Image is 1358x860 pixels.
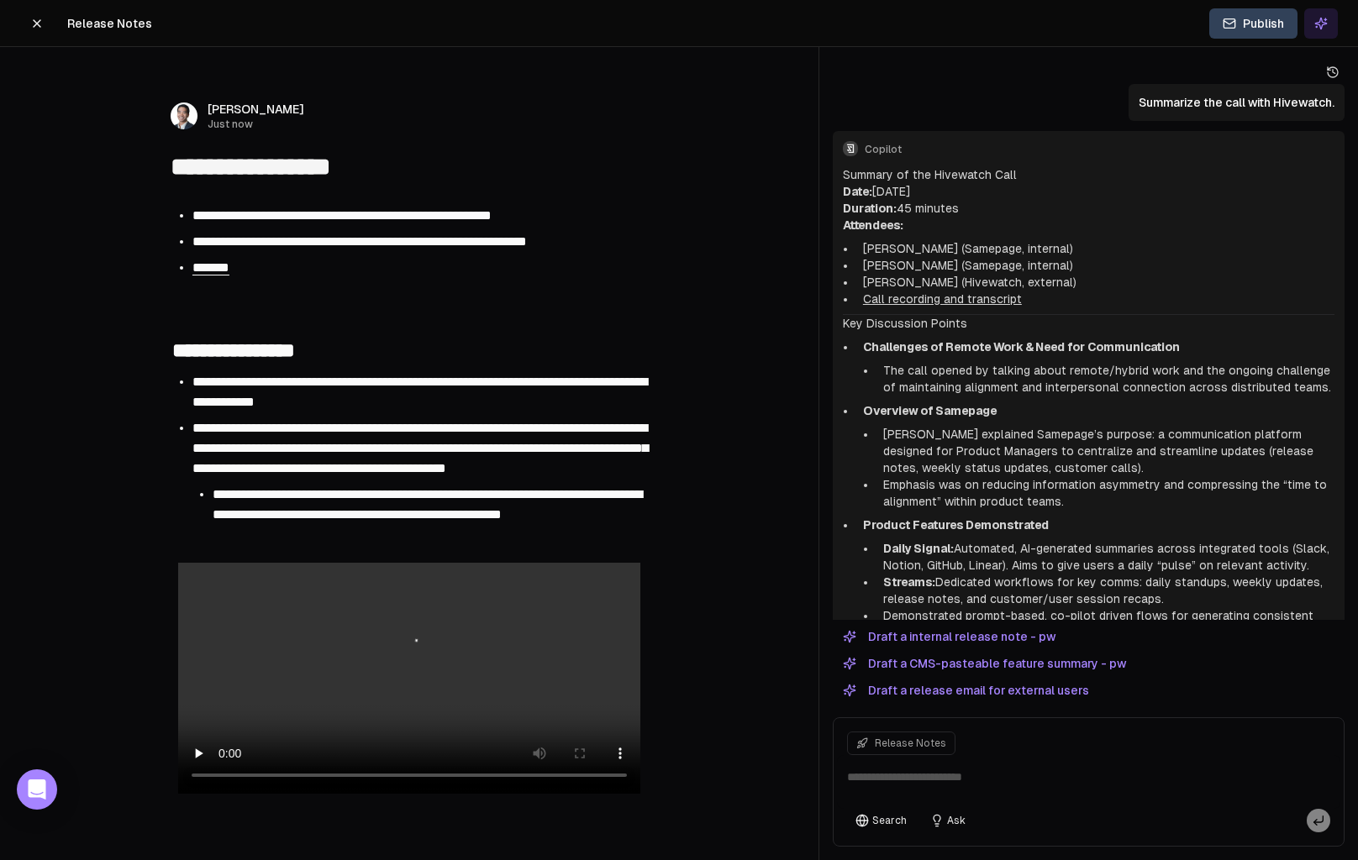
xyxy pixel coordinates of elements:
strong: Product Features Demonstrated [863,518,1049,532]
li: [PERSON_NAME] (Hivewatch, external) [856,274,1334,291]
span: Just now [208,118,304,131]
strong: Overview of Samepage [863,404,997,417]
a: Call recording and transcript [863,292,1022,306]
button: Draft a internal release note - pw [833,627,1066,647]
div: Open Intercom Messenger [17,769,57,810]
li: Automated, AI-generated summaries across integrated tools (Slack, Notion, GitHub, Linear). Aims t... [876,540,1334,574]
span: Release Notes [67,15,152,32]
strong: Duration: [843,202,897,215]
h4: Key Discussion Points [843,315,1334,332]
span: Release Notes [875,737,946,750]
li: [PERSON_NAME] (Samepage, internal) [856,240,1334,257]
p: Summarize the call with Hivewatch. [1139,94,1334,111]
button: Ask [922,809,974,832]
li: Emphasis was on reducing information asymmetry and compressing the “time to alignment” within pro... [876,476,1334,510]
strong: Streams: [883,575,935,589]
li: The call opened by talking about remote/hybrid work and the ongoing challenge of maintaining alig... [876,362,1334,396]
span: Copilot [865,143,1334,156]
span: [PERSON_NAME] [208,101,304,118]
button: Draft a release email for external users [833,680,1099,700]
li: Dedicated workflows for key comms: daily standups, weekly updates, release notes, and customer/us... [876,574,1334,607]
h3: Summary of the Hivewatch Call [843,166,1334,183]
p: [DATE] 45 minutes [843,183,1334,233]
button: Draft a CMS-pasteable feature summary - pw [833,653,1136,674]
strong: Daily Signal: [883,542,954,555]
li: Demonstrated prompt-based, co-pilot driven flows for generating consistent updates (e.g., release... [876,607,1334,658]
li: [PERSON_NAME] (Samepage, internal) [856,257,1334,274]
strong: Attendees: [843,218,903,232]
li: [PERSON_NAME] explained Samepage’s purpose: a communication platform designed for Product Manager... [876,426,1334,476]
img: _image [171,102,197,129]
strong: Challenges of Remote Work & Need for Communication [863,340,1180,354]
button: Search [847,809,915,832]
button: Publish [1209,8,1297,39]
strong: Date: [843,185,872,198]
